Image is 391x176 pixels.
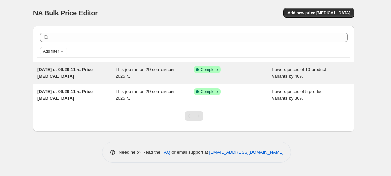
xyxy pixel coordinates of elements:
span: Add filter [43,48,59,54]
span: Add new price [MEDICAL_DATA] [287,10,350,16]
span: Lowers prices of 10 product variants by 40% [272,67,326,79]
button: Add new price [MEDICAL_DATA] [283,8,354,18]
span: Need help? Read the [119,150,162,155]
a: FAQ [162,150,170,155]
nav: Pagination [185,111,203,121]
a: [EMAIL_ADDRESS][DOMAIN_NAME] [209,150,284,155]
span: NA Bulk Price Editor [33,9,98,17]
button: Add filter [40,47,67,55]
span: or email support at [170,150,209,155]
span: This job ran on 29 септември 2025 г.. [116,67,174,79]
span: [DATE] г., 06:29:11 ч. Price [MEDICAL_DATA] [37,67,93,79]
span: Complete [201,89,218,94]
span: Complete [201,67,218,72]
span: Lowers prices of 5 product variants by 30% [272,89,324,101]
span: This job ran on 29 септември 2025 г.. [116,89,174,101]
span: [DATE] г., 06:29:11 ч. Price [MEDICAL_DATA] [37,89,93,101]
